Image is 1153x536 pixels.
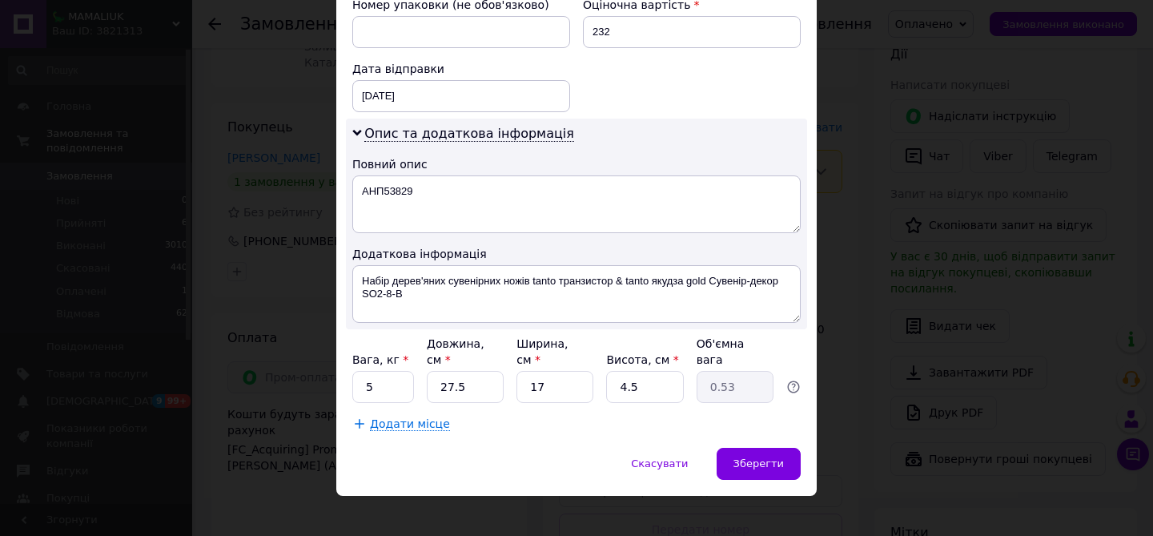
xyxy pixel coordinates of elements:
label: Висота, см [606,353,678,366]
span: Додати місце [370,417,450,431]
label: Ширина, см [516,337,568,366]
span: Зберегти [733,457,784,470]
span: Опис та додаткова інформація [364,126,574,142]
textarea: АНП53829 [352,175,801,233]
div: Додаткова інформація [352,246,801,262]
div: Дата відправки [352,61,570,77]
span: Скасувати [631,457,688,470]
div: Об'ємна вага [697,336,773,368]
textarea: Набір дерев'яних сувенірних ножів tanto транзистор & tanto якудза gold Сувенір-декор SO2-8-B [352,265,801,323]
div: Повний опис [352,156,801,172]
label: Вага, кг [352,353,408,366]
label: Довжина, см [427,337,484,366]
